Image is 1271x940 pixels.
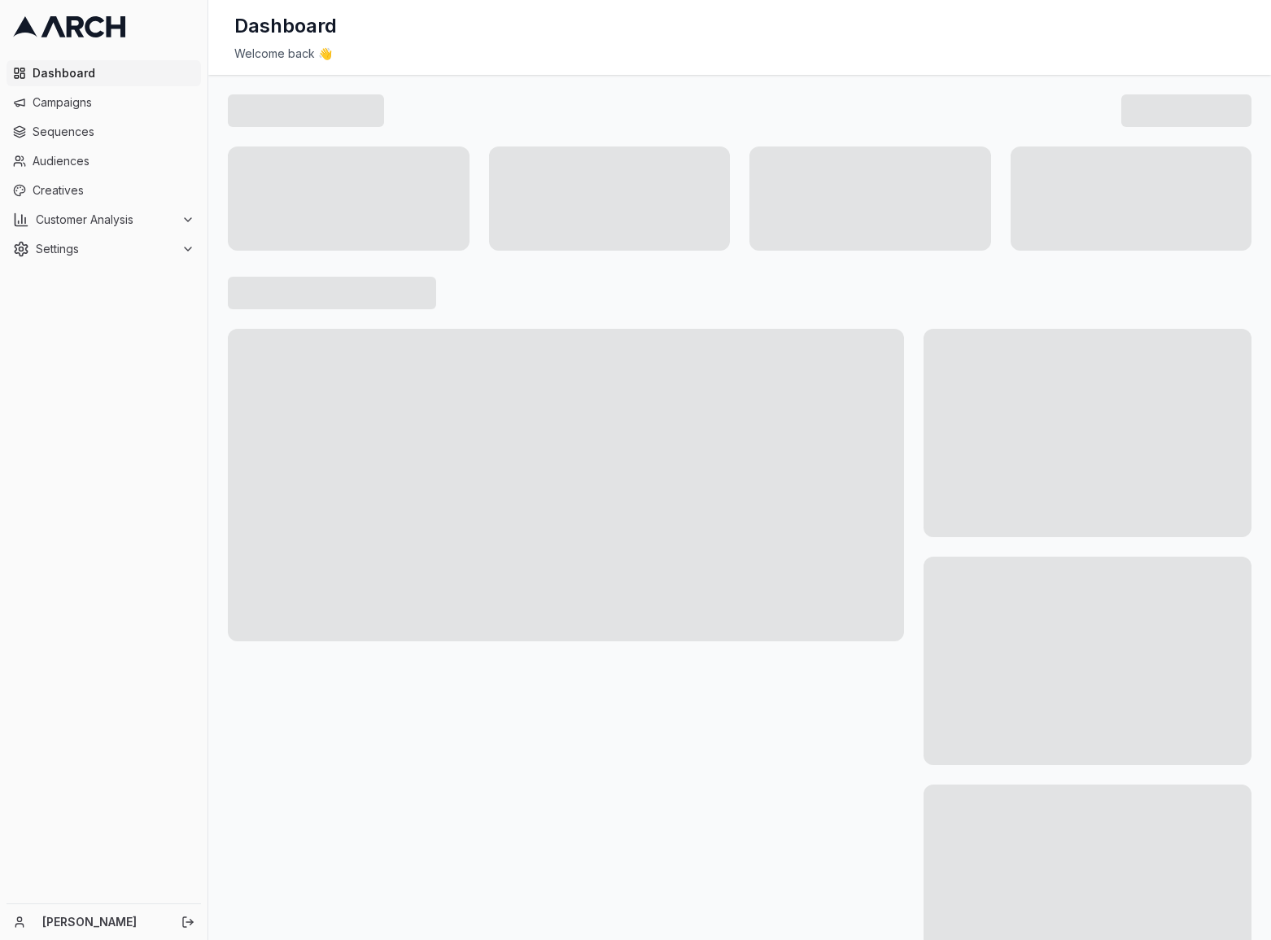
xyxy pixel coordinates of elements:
[7,90,201,116] a: Campaigns
[234,13,337,39] h1: Dashboard
[7,60,201,86] a: Dashboard
[33,124,194,140] span: Sequences
[234,46,1245,62] div: Welcome back 👋
[36,241,175,257] span: Settings
[33,94,194,111] span: Campaigns
[7,119,201,145] a: Sequences
[36,212,175,228] span: Customer Analysis
[33,65,194,81] span: Dashboard
[7,207,201,233] button: Customer Analysis
[177,911,199,933] button: Log out
[33,182,194,199] span: Creatives
[7,177,201,203] a: Creatives
[7,148,201,174] a: Audiences
[7,236,201,262] button: Settings
[33,153,194,169] span: Audiences
[42,914,164,930] a: [PERSON_NAME]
